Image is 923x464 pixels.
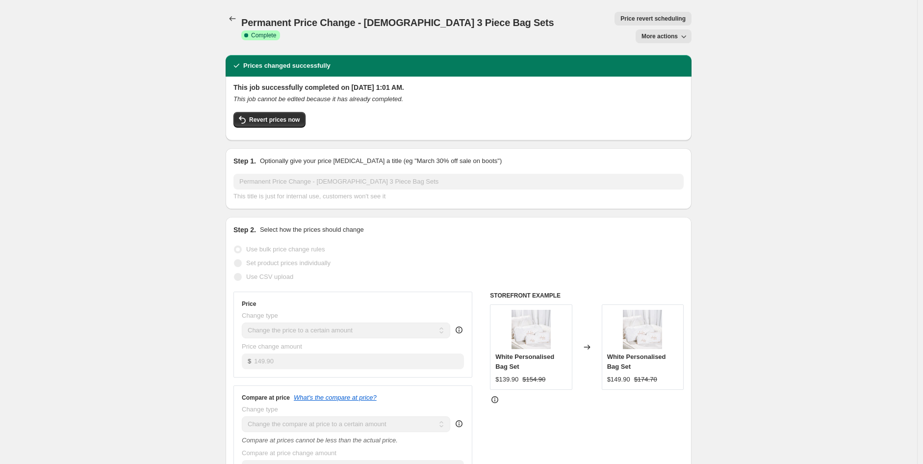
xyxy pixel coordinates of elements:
[233,156,256,166] h2: Step 1.
[233,82,684,92] h2: This job successfully completed on [DATE] 1:01 AM.
[242,437,398,444] i: Compare at prices cannot be less than the actual price.
[248,357,251,365] span: $
[490,292,684,300] h6: STOREFRONT EXAMPLE
[634,375,657,384] strike: $174.70
[242,406,278,413] span: Change type
[242,312,278,319] span: Change type
[233,174,684,190] input: 30% off holiday sale
[226,12,239,26] button: Price change jobs
[254,354,463,369] input: 80.00
[249,116,300,124] span: Revert prices now
[242,300,256,308] h3: Price
[233,95,403,103] i: This job cannot be edited because it has already completed.
[623,310,662,349] img: WhitePersonalisedBagSet-TheLabelHouseCollection_80x.jpg
[251,31,276,39] span: Complete
[454,419,464,429] div: help
[495,375,518,384] div: $139.90
[233,225,256,235] h2: Step 2.
[246,273,293,280] span: Use CSV upload
[615,12,692,26] button: Price revert scheduling
[512,310,551,349] img: WhitePersonalisedBagSet-TheLabelHouseCollection_80x.jpg
[260,225,364,235] p: Select how the prices should change
[607,375,630,384] div: $149.90
[636,29,692,43] button: More actions
[242,343,302,350] span: Price change amount
[233,192,385,200] span: This title is just for internal use, customers won't see it
[241,17,554,28] span: Permanent Price Change - [DEMOGRAPHIC_DATA] 3 Piece Bag Sets
[522,375,545,384] strike: $154.90
[454,325,464,335] div: help
[242,449,336,457] span: Compare at price change amount
[246,259,331,267] span: Set product prices individually
[495,353,554,370] span: White Personalised Bag Set
[233,112,306,128] button: Revert prices now
[620,15,686,23] span: Price revert scheduling
[641,32,678,40] span: More actions
[607,353,666,370] span: White Personalised Bag Set
[294,394,377,401] button: What's the compare at price?
[260,156,502,166] p: Optionally give your price [MEDICAL_DATA] a title (eg "March 30% off sale on boots")
[243,61,331,71] h2: Prices changed successfully
[246,246,325,253] span: Use bulk price change rules
[242,394,290,402] h3: Compare at price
